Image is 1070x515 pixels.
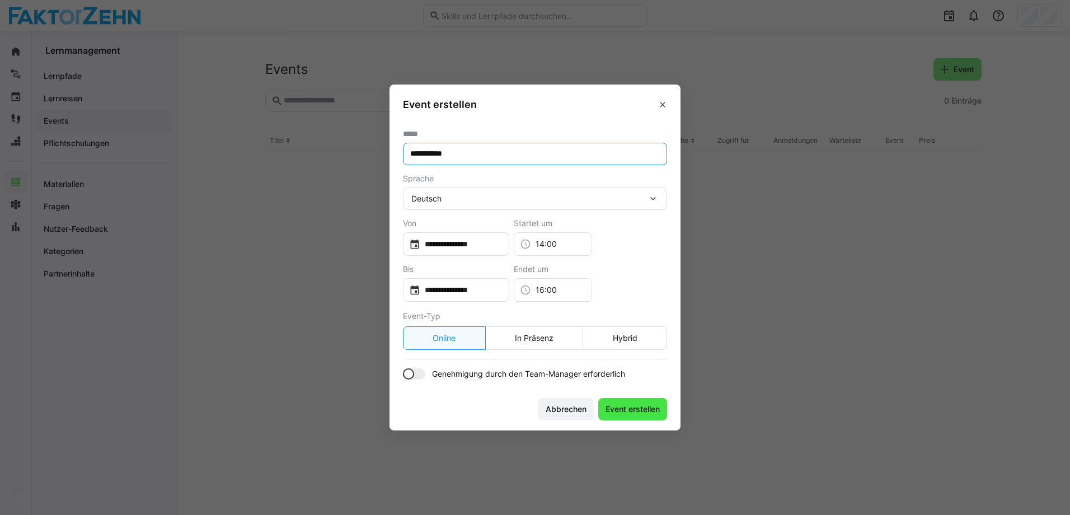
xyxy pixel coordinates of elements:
[583,326,667,350] eds-button-option: Hybrid
[544,404,588,415] span: Abbrechen
[432,368,625,380] span: Genehmigung durch den Team-Manager erforderlich
[403,174,434,183] span: Sprache
[403,98,477,111] h3: Event erstellen
[403,265,414,274] span: Bis
[403,219,416,228] span: Von
[485,326,584,350] eds-button-option: In Präsenz
[531,238,586,250] input: 00:00
[403,326,486,350] eds-button-option: Online
[531,284,586,296] input: 00:00
[598,398,667,420] button: Event erstellen
[514,219,552,228] span: Startet um
[403,311,667,322] div: Event-Typ
[604,404,661,415] span: Event erstellen
[538,398,594,420] button: Abbrechen
[411,193,442,204] span: Deutsch
[514,265,548,274] span: Endet um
